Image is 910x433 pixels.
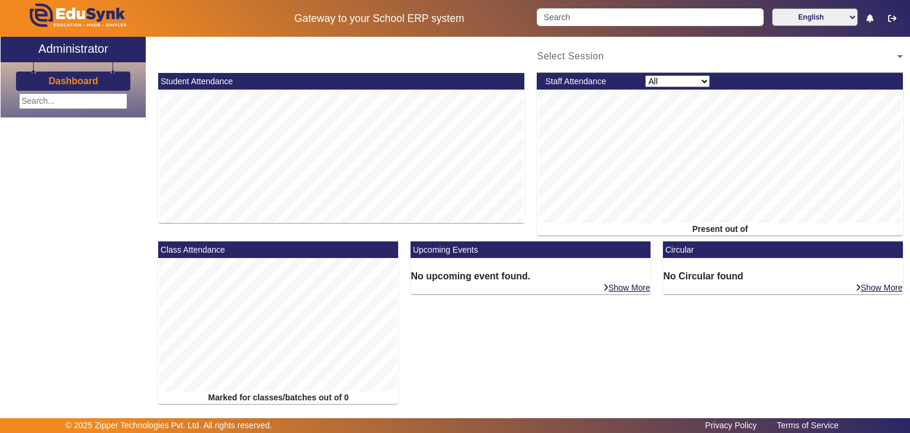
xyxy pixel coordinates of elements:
a: Dashboard [48,75,99,87]
a: Terms of Service [771,418,844,433]
a: Show More [603,282,651,293]
h6: No Circular found [663,270,903,282]
mat-card-header: Student Attendance [158,73,524,90]
a: Administrator [1,37,146,62]
input: Search [537,8,763,26]
div: Marked for classes/batches out of 0 [158,391,398,404]
a: Show More [855,282,903,293]
mat-card-header: Upcoming Events [411,241,651,258]
mat-card-header: Circular [663,241,903,258]
mat-card-header: Class Attendance [158,241,398,258]
h5: Gateway to your School ERP system [234,12,524,25]
a: Privacy Policy [699,418,762,433]
div: Present out of [537,223,903,235]
input: Search... [19,93,127,109]
div: Staff Attendance [539,75,639,88]
h6: No upcoming event found. [411,270,651,282]
h3: Dashboard [49,75,98,87]
p: © 2025 Zipper Technologies Pvt. Ltd. All rights reserved. [66,419,273,432]
span: Select Session [537,51,604,61]
h2: Administrator [39,42,108,56]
